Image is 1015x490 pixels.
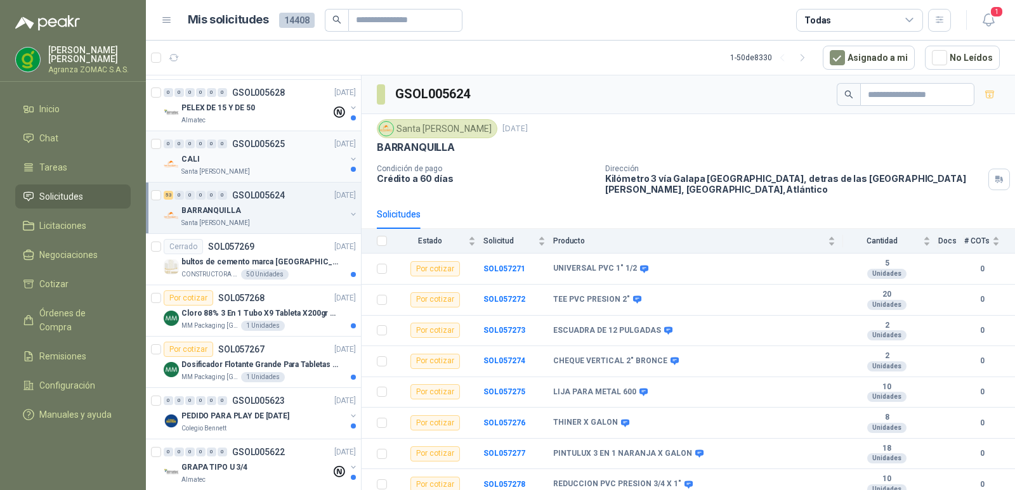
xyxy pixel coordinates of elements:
[334,87,356,99] p: [DATE]
[218,88,227,97] div: 0
[232,88,285,97] p: GSOL005628
[181,372,239,382] p: MM Packaging [GEOGRAPHIC_DATA]
[483,418,525,427] b: SOL057276
[15,301,131,339] a: Órdenes de Compra
[16,48,40,72] img: Company Logo
[377,141,455,154] p: BARRANQUILLA
[483,387,525,396] a: SOL057275
[39,277,69,291] span: Cotizar
[844,90,853,99] span: search
[843,351,931,361] b: 2
[207,191,216,200] div: 0
[377,119,497,138] div: Santa [PERSON_NAME]
[174,396,184,405] div: 0
[181,321,239,331] p: MM Packaging [GEOGRAPHIC_DATA]
[218,293,265,302] p: SOL057268
[39,190,83,203] span: Solicitudes
[843,259,931,269] b: 5
[207,88,216,97] div: 0
[218,396,227,405] div: 0
[15,214,131,238] a: Licitaciones
[241,321,285,331] div: 1 Unidades
[553,236,825,245] span: Producto
[938,229,964,254] th: Docs
[843,290,931,300] b: 20
[181,307,339,319] p: Cloro 88% 3 En 1 Tubo X9 Tableta X200gr Oxycl
[15,373,131,397] a: Configuración
[483,236,535,245] span: Solicitud
[181,475,206,485] p: Almatec
[553,295,630,305] b: TEE PVC PRESION 2"
[164,290,213,306] div: Por cotizar
[964,229,1015,254] th: # COTs
[410,446,460,461] div: Por cotizar
[39,378,95,392] span: Configuración
[483,449,525,458] a: SOL057277
[39,102,60,116] span: Inicio
[605,164,983,173] p: Dirección
[15,155,131,179] a: Tareas
[977,9,1000,32] button: 1
[553,449,692,459] b: PINTULUX 3 EN 1 NARANJA X GALON
[48,66,131,74] p: Agranza ZOMAC S.A.S.
[925,46,1000,70] button: No Leídos
[218,139,227,148] div: 0
[843,321,931,331] b: 2
[39,306,119,334] span: Órdenes de Compra
[15,344,131,368] a: Remisiones
[174,88,184,97] div: 0
[181,102,255,114] p: PELEX DE 15 Y DE 50
[15,403,131,427] a: Manuales y ayuda
[196,396,206,405] div: 0
[867,269,907,279] div: Unidades
[164,136,358,177] a: 0 0 0 0 0 0 GSOL005625[DATE] Company LogoCALISanta [PERSON_NAME]
[334,241,356,253] p: [DATE]
[185,396,195,405] div: 0
[164,448,173,456] div: 0
[843,382,931,392] b: 10
[334,446,356,458] p: [DATE]
[334,344,356,356] p: [DATE]
[553,356,667,366] b: CHEQUE VERTICAL 2" BRONCE
[334,395,356,407] p: [DATE]
[174,139,184,148] div: 0
[181,269,239,280] p: CONSTRUCTORA GRUPO FIP
[196,191,206,200] div: 0
[164,208,179,223] img: Company Logo
[410,384,460,399] div: Por cotizar
[15,97,131,121] a: Inicio
[377,207,421,221] div: Solicitudes
[181,256,339,268] p: bultos de cemento marca [GEOGRAPHIC_DATA]- Entrega en [GEOGRAPHIC_DATA]-Cauca
[730,48,813,68] div: 1 - 50 de 8330
[164,259,179,274] img: Company Logo
[39,219,86,233] span: Licitaciones
[15,184,131,209] a: Solicitudes
[867,392,907,402] div: Unidades
[185,139,195,148] div: 0
[395,84,472,104] h3: GSOL005624
[553,326,661,336] b: ESCUADRA DE 12 PULGADAS
[218,448,227,456] div: 0
[164,362,179,377] img: Company Logo
[964,448,1000,460] b: 0
[843,474,931,484] b: 10
[146,234,361,285] a: CerradoSOL057269[DATE] Company Logobultos de cemento marca [GEOGRAPHIC_DATA]- Entrega en [GEOGRAP...
[483,229,553,254] th: Solicitud
[334,190,356,202] p: [DATE]
[867,453,907,463] div: Unidades
[823,46,915,70] button: Asignado a mi
[39,408,112,422] span: Manuales y ayuda
[164,157,179,172] img: Company Logo
[964,263,1000,275] b: 0
[410,323,460,338] div: Por cotizar
[164,465,179,480] img: Company Logo
[164,413,179,429] img: Company Logo
[232,191,285,200] p: GSOL005624
[605,173,983,195] p: Kilómetro 3 vía Galapa [GEOGRAPHIC_DATA], detras de las [GEOGRAPHIC_DATA][PERSON_NAME], [GEOGRAPH...
[185,88,195,97] div: 0
[207,139,216,148] div: 0
[241,372,285,382] div: 1 Unidades
[843,229,938,254] th: Cantidad
[395,236,466,245] span: Estado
